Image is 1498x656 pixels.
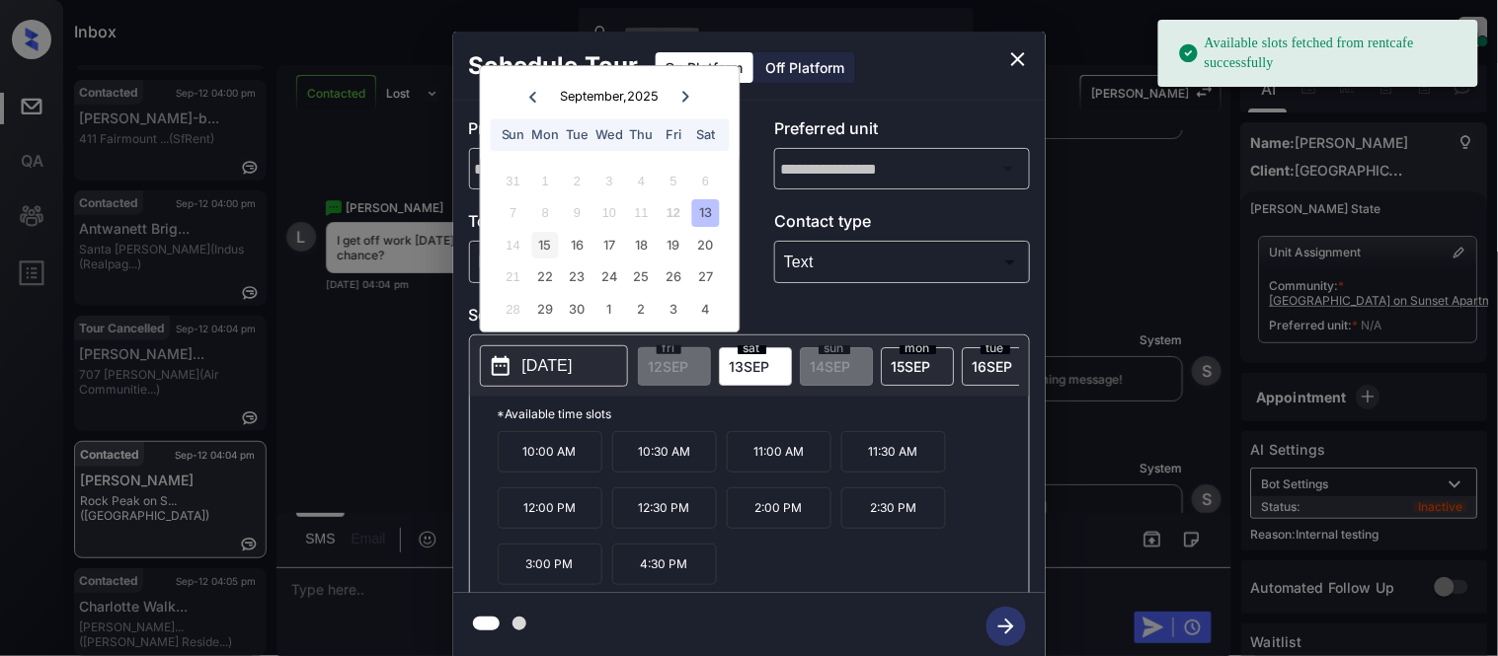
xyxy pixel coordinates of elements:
div: Thu [628,121,655,148]
div: Not available Sunday, September 7th, 2025 [500,200,526,227]
div: Choose Friday, September 26th, 2025 [661,264,687,291]
div: Not available Tuesday, September 2nd, 2025 [564,168,591,194]
div: Not available Thursday, September 11th, 2025 [628,200,655,227]
div: Choose Tuesday, September 30th, 2025 [564,296,591,323]
div: Choose Friday, September 19th, 2025 [661,232,687,258]
div: Not available Sunday, September 21st, 2025 [500,264,526,291]
div: Text [779,246,1025,278]
div: Choose Saturday, September 27th, 2025 [692,264,719,291]
p: 12:00 PM [498,487,602,529]
div: Choose Wednesday, September 17th, 2025 [596,232,623,258]
div: Choose Monday, September 29th, 2025 [532,296,559,323]
div: Mon [532,121,559,148]
p: Select slot [469,303,1030,334]
div: Not available Friday, September 12th, 2025 [661,200,687,227]
div: Not available Sunday, September 14th, 2025 [500,232,526,258]
p: Preferred unit [774,116,1030,148]
h2: Schedule Tour [453,32,655,101]
span: tue [981,342,1010,354]
div: Choose Monday, September 22nd, 2025 [532,264,559,291]
button: close [998,39,1038,79]
p: 10:00 AM [498,431,602,473]
p: 3:00 PM [498,544,602,585]
p: Preferred community [469,116,725,148]
div: Choose Wednesday, September 24th, 2025 [596,264,623,291]
span: 16 SEP [973,358,1013,375]
div: Choose Thursday, October 2nd, 2025 [628,296,655,323]
div: Choose Wednesday, October 1st, 2025 [596,296,623,323]
p: [DATE] [522,354,573,378]
div: Not available Monday, September 1st, 2025 [532,168,559,194]
div: Choose Thursday, September 25th, 2025 [628,264,655,291]
div: date-select [881,347,954,386]
div: Not available Friday, September 5th, 2025 [661,168,687,194]
p: Tour type [469,209,725,241]
div: Wed [596,121,623,148]
div: Sun [500,121,526,148]
div: Choose Saturday, October 4th, 2025 [692,296,719,323]
div: date-select [719,347,792,386]
div: On Platform [656,52,753,83]
div: Choose Tuesday, September 16th, 2025 [564,232,591,258]
p: 11:00 AM [727,431,831,473]
div: Fri [661,121,687,148]
div: Choose Thursday, September 18th, 2025 [628,232,655,258]
div: Not available Sunday, August 31st, 2025 [500,168,526,194]
div: Not available Wednesday, September 3rd, 2025 [596,168,623,194]
span: 13 SEP [730,358,770,375]
div: Not available Tuesday, September 9th, 2025 [564,200,591,227]
div: Choose Friday, October 3rd, 2025 [661,296,687,323]
span: 15 SEP [892,358,931,375]
div: Sat [692,121,719,148]
p: 10:30 AM [612,431,717,473]
div: Off Platform [756,52,855,83]
div: Choose Saturday, September 13th, 2025 [692,200,719,227]
p: 2:00 PM [727,487,831,529]
p: 11:30 AM [841,431,946,473]
div: Choose Monday, September 15th, 2025 [532,232,559,258]
div: Not available Monday, September 8th, 2025 [532,200,559,227]
div: Not available Saturday, September 6th, 2025 [692,168,719,194]
div: month 2025-09 [487,165,733,325]
div: date-select [962,347,1035,386]
div: In Person [474,246,720,278]
p: 4:30 PM [612,544,717,585]
p: *Available time slots [498,397,1029,431]
span: sat [738,342,766,354]
div: Not available Sunday, September 28th, 2025 [500,296,526,323]
div: Tue [564,121,591,148]
p: 2:30 PM [841,487,946,529]
div: September , 2025 [560,89,659,104]
span: mon [900,342,936,354]
div: Choose Saturday, September 20th, 2025 [692,232,719,258]
div: Available slots fetched from rentcafe successfully [1178,26,1462,81]
div: Choose Tuesday, September 23rd, 2025 [564,264,591,291]
div: Not available Wednesday, September 10th, 2025 [596,200,623,227]
button: [DATE] [480,345,628,387]
div: Not available Thursday, September 4th, 2025 [628,168,655,194]
p: Contact type [774,209,1030,241]
p: 12:30 PM [612,487,717,529]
